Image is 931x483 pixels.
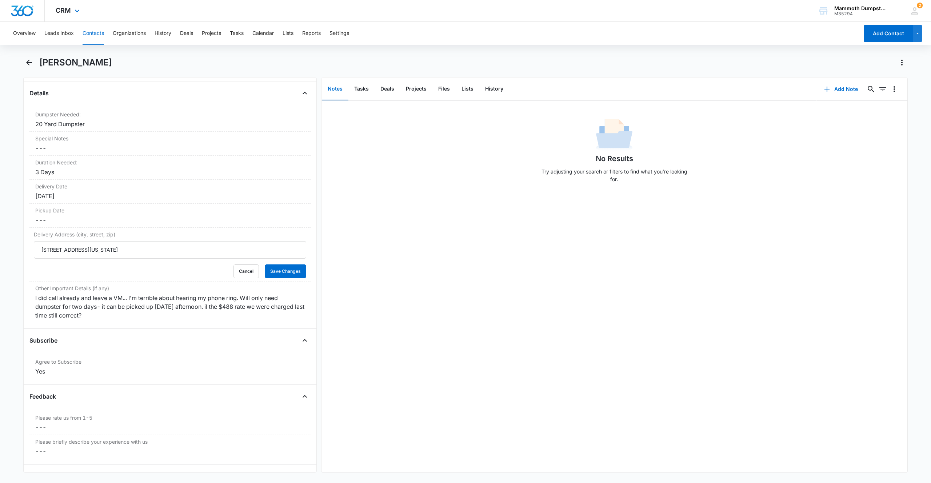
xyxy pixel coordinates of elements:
[29,392,56,401] h4: Feedback
[44,22,74,45] button: Leads Inbox
[865,83,877,95] button: Search...
[56,7,71,14] span: CRM
[348,78,375,100] button: Tasks
[35,447,305,456] dd: ---
[29,355,311,379] div: Agree to SubscribeYes
[299,391,311,402] button: Close
[432,78,456,100] button: Files
[35,135,305,142] label: Special Notes
[329,22,349,45] button: Settings
[34,231,306,238] label: Delivery Address (city, street, zip)
[29,282,311,323] div: Other Important Details (if any)I did call already and leave a VM... I'm terrible about hearing m...
[35,207,305,214] label: Pickup Date
[817,80,865,98] button: Add Note
[400,78,432,100] button: Projects
[29,204,311,228] div: Pickup Date---
[29,411,311,435] div: Please rate us from 1-5---
[29,435,311,459] div: Please briefly describe your experience with us---
[29,89,49,97] h4: Details
[34,241,306,259] input: Delivery Address (city, street, zip)
[834,5,887,11] div: account name
[834,11,887,16] div: account id
[479,78,509,100] button: History
[35,284,305,292] label: Other Important Details (if any)
[538,168,691,183] p: Try adjusting your search or filters to find what you’re looking for.
[596,117,632,153] img: No Data
[29,108,311,132] div: Dumpster Needed:20 Yard Dumpster
[35,144,305,152] dd: ---
[35,414,305,422] label: Please rate us from 1-5
[233,264,259,278] button: Cancel
[23,57,35,68] button: Back
[596,153,633,164] h1: No Results
[265,264,306,278] button: Save Changes
[230,22,244,45] button: Tasks
[35,294,305,320] div: I did call already and leave a VM... I'm terrible about hearing my phone ring. Will only need dum...
[456,78,479,100] button: Lists
[917,3,923,8] span: 2
[29,156,311,180] div: Duration Needed:3 Days
[39,57,112,68] h1: [PERSON_NAME]
[864,25,913,42] button: Add Contact
[35,438,305,446] label: Please briefly describe your experience with us
[113,22,146,45] button: Organizations
[35,367,305,376] div: Yes
[375,78,400,100] button: Deals
[252,22,274,45] button: Calendar
[322,78,348,100] button: Notes
[302,22,321,45] button: Reports
[917,3,923,8] div: notifications count
[35,120,305,128] div: 20 Yard Dumpster
[299,335,311,346] button: Close
[283,22,293,45] button: Lists
[83,22,104,45] button: Contacts
[877,83,888,95] button: Filters
[35,168,305,176] div: 3 Days
[299,87,311,99] button: Close
[29,336,57,345] h4: Subscribe
[888,83,900,95] button: Overflow Menu
[202,22,221,45] button: Projects
[896,57,908,68] button: Actions
[155,22,171,45] button: History
[35,192,305,200] div: [DATE]
[35,216,305,224] dd: ---
[35,111,305,118] label: Dumpster Needed:
[29,180,311,204] div: Delivery Date[DATE]
[35,423,305,432] dd: ---
[35,159,305,166] label: Duration Needed:
[35,358,305,366] label: Agree to Subscribe
[35,183,305,190] label: Delivery Date
[29,132,311,156] div: Special Notes---
[180,22,193,45] button: Deals
[13,22,36,45] button: Overview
